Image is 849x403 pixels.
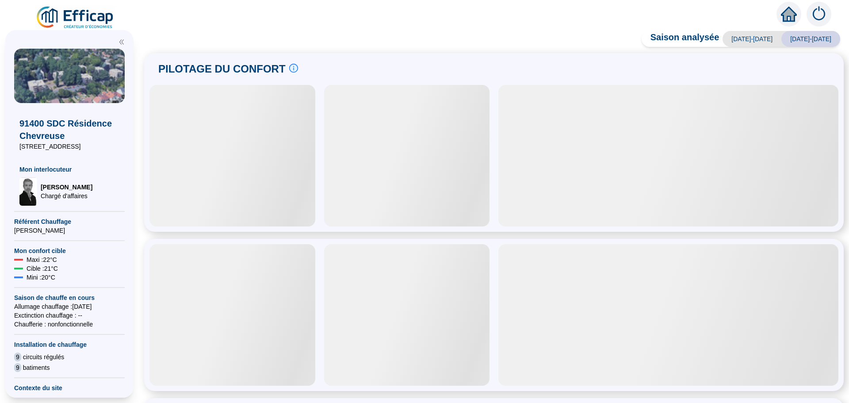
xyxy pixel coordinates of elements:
span: Référent Chauffage [14,217,125,226]
span: 91400 SDC Résidence Chevreuse [19,117,119,142]
span: Allumage chauffage : [DATE] [14,302,125,311]
span: batiments [23,363,50,372]
span: circuits régulés [23,353,64,361]
span: Exctinction chauffage : -- [14,311,125,320]
span: info-circle [289,64,298,73]
span: Mon confort cible [14,246,125,255]
span: Chargé d'affaires [41,192,92,200]
span: [DATE]-[DATE] [781,31,840,47]
span: Chaufferie : non fonctionnelle [14,320,125,329]
span: Mon interlocuteur [19,165,119,174]
span: [PERSON_NAME] [41,183,92,192]
span: Cible : 21 °C [27,264,58,273]
span: PILOTAGE DU CONFORT [158,62,286,76]
span: 9 [14,363,21,372]
span: 9 [14,353,21,361]
span: [PERSON_NAME] [14,226,125,235]
span: double-left [119,39,125,45]
span: home [781,6,797,22]
span: Saison analysée [642,31,719,47]
span: [STREET_ADDRESS] [19,142,119,151]
span: Saison de chauffe en cours [14,293,125,302]
img: Chargé d'affaires [19,177,37,206]
span: Mini : 20 °C [27,273,55,282]
span: Installation de chauffage [14,340,125,349]
span: [DATE]-[DATE] [723,31,781,47]
span: Maxi : 22 °C [27,255,57,264]
span: Contexte du site [14,384,125,392]
img: alerts [807,2,831,27]
img: efficap energie logo [35,5,115,30]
